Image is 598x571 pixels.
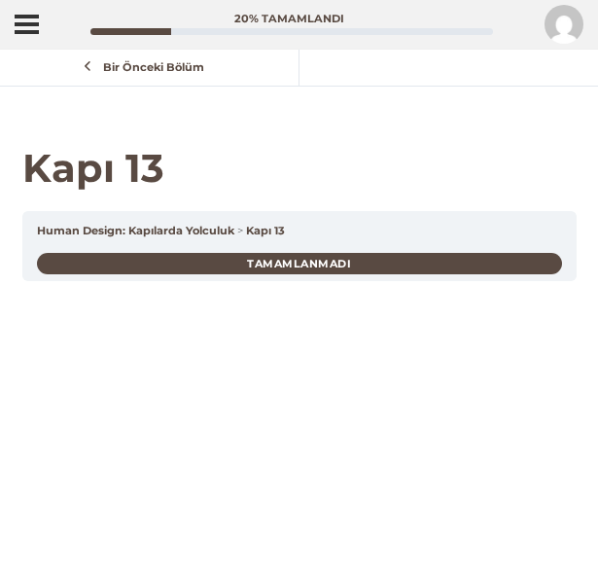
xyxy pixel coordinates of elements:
[92,60,216,74] span: Bir Önceki Bölüm
[37,224,234,237] a: Human Design: Kapılarda Yolculuk
[246,224,285,237] a: Kapı 13
[29,50,269,86] a: Bir Önceki Bölüm
[22,145,577,192] h1: Kapı 13
[37,253,562,274] div: Tamamlanmadı
[90,14,488,24] div: 20% Tamamlandı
